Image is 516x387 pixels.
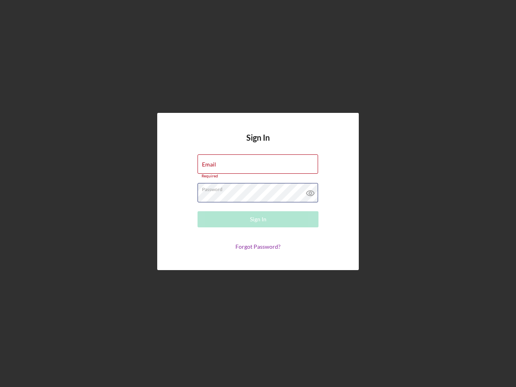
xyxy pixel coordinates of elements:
h4: Sign In [246,133,270,154]
div: Sign In [250,211,266,227]
button: Sign In [198,211,318,227]
a: Forgot Password? [235,243,281,250]
div: Required [198,174,318,179]
label: Email [202,161,216,168]
label: Password [202,183,318,192]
